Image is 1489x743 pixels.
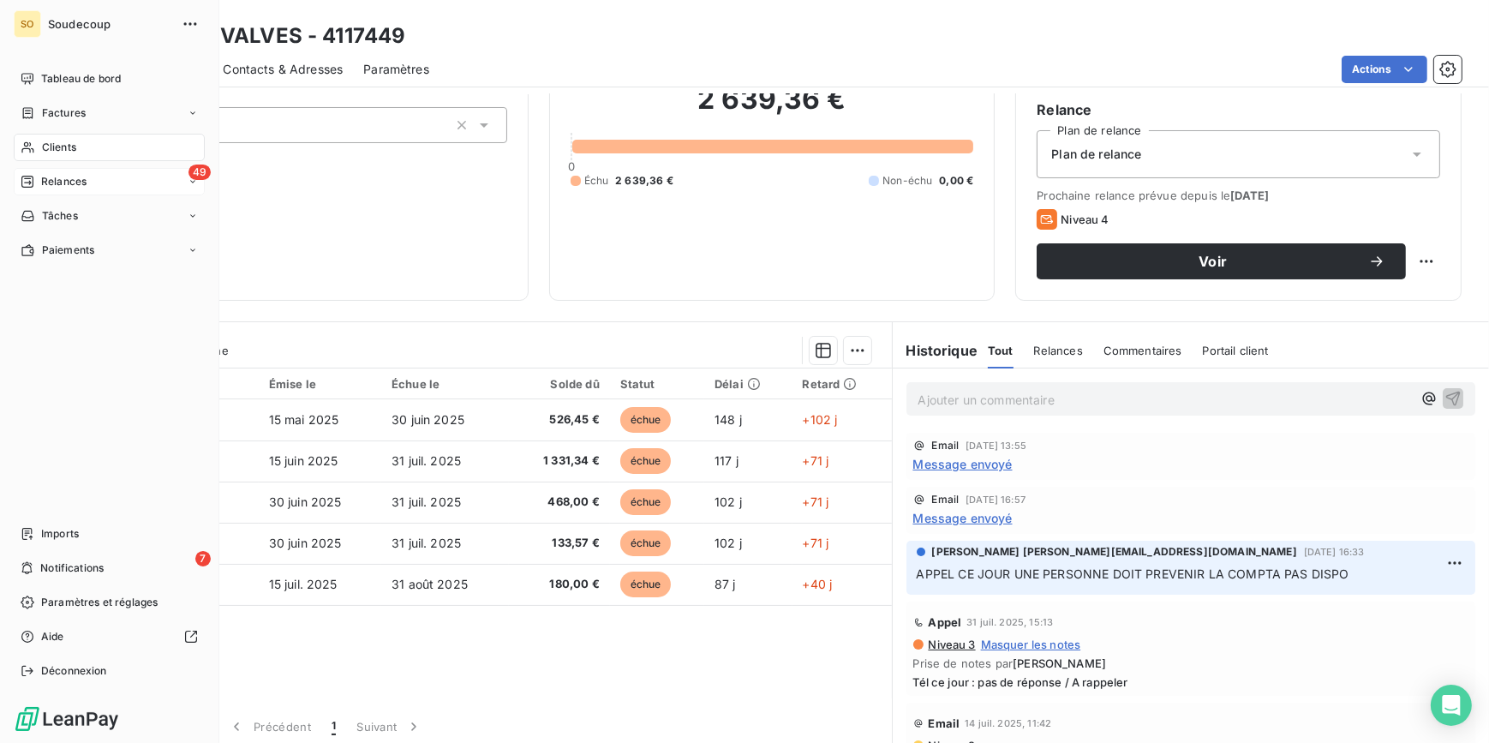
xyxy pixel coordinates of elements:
span: Tâches [42,208,78,224]
span: échue [620,407,672,433]
span: 14 juil. 2025, 11:42 [965,718,1051,728]
span: Non-échu [882,173,932,189]
button: Actions [1342,56,1427,83]
span: [DATE] 16:33 [1304,547,1365,557]
span: 102 j [715,536,742,550]
span: 0 [568,159,575,173]
a: Aide [14,623,205,650]
span: 30 juin 2025 [392,412,464,427]
span: 526,45 € [519,411,600,428]
span: Email [932,494,960,505]
span: Soudecoup [48,17,171,31]
span: 468,00 € [519,494,600,511]
span: [DATE] 13:55 [966,440,1026,451]
span: 102 j [715,494,742,509]
span: +40 j [803,577,833,591]
span: Tél ce jour : pas de réponse / A rappeler [913,675,1469,689]
div: Open Intercom Messenger [1431,685,1472,726]
div: Retard [803,377,882,391]
span: 49 [188,165,211,180]
span: 2 639,36 € [615,173,673,189]
span: échue [620,572,672,597]
span: 15 juin 2025 [269,453,338,468]
span: échue [620,489,672,515]
span: +71 j [803,494,829,509]
span: Message envoyé [913,455,1013,473]
span: Email [932,440,960,451]
span: 180,00 € [519,576,600,593]
span: [PERSON_NAME] [1013,656,1106,670]
div: Délai [715,377,781,391]
span: 0,00 € [939,173,973,189]
div: Statut [620,377,694,391]
span: 31 juil. 2025 [392,494,461,509]
span: Niveau 4 [1061,213,1109,226]
span: Relances [1034,344,1083,357]
span: 31 juil. 2025 [392,453,461,468]
span: Paramètres [363,61,429,78]
div: Solde dû [519,377,600,391]
span: +71 j [803,536,829,550]
h2: 2 639,36 € [571,82,974,134]
span: Échu [584,173,609,189]
div: Échue le [392,377,499,391]
span: Plan de relance [1051,146,1141,163]
span: Prise de notes par [913,656,1469,670]
span: Tout [988,344,1014,357]
span: 1 [332,718,336,735]
span: Imports [41,526,79,542]
span: 7 [195,551,211,566]
span: 31 août 2025 [392,577,468,591]
span: Relances [41,174,87,189]
h6: Historique [893,340,978,361]
span: 15 mai 2025 [269,412,339,427]
span: Email [929,716,960,730]
span: Voir [1057,255,1368,268]
img: Logo LeanPay [14,705,120,733]
span: [DATE] 16:57 [966,494,1026,505]
button: Voir [1037,243,1406,279]
span: Paiements [42,243,94,258]
span: Prochaine relance prévue depuis le [1037,189,1440,202]
span: Clients [42,140,76,155]
span: 133,57 € [519,535,600,552]
span: Message envoyé [913,509,1013,527]
span: [DATE] [1230,189,1269,202]
h6: Relance [1037,99,1440,120]
span: 148 j [715,412,742,427]
span: Masquer les notes [981,638,1081,651]
span: +102 j [803,412,838,427]
span: Appel [929,615,962,629]
span: Tableau de bord [41,71,121,87]
span: Niveau 3 [927,638,976,651]
span: Paramètres et réglages [41,595,158,610]
span: Portail client [1203,344,1269,357]
span: Commentaires [1103,344,1182,357]
span: Factures [42,105,86,121]
span: 30 juin 2025 [269,536,342,550]
span: [PERSON_NAME] [PERSON_NAME][EMAIL_ADDRESS][DOMAIN_NAME] [932,544,1297,560]
span: 15 juil. 2025 [269,577,338,591]
span: 30 juin 2025 [269,494,342,509]
span: 117 j [715,453,739,468]
span: 1 331,34 € [519,452,600,470]
span: +71 j [803,453,829,468]
span: 87 j [715,577,736,591]
span: Contacts & Adresses [223,61,343,78]
div: SO [14,10,41,38]
h3: SOFIA VALVES - 4117449 [151,21,405,51]
span: échue [620,448,672,474]
span: Aide [41,629,64,644]
span: échue [620,530,672,556]
div: Émise le [269,377,371,391]
span: Déconnexion [41,663,107,679]
span: 31 juil. 2025, 15:13 [966,617,1053,627]
span: 31 juil. 2025 [392,536,461,550]
span: APPEL CE JOUR UNE PERSONNE DOIT PREVENIR LA COMPTA PAS DISPO [917,566,1349,581]
span: Notifications [40,560,104,576]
